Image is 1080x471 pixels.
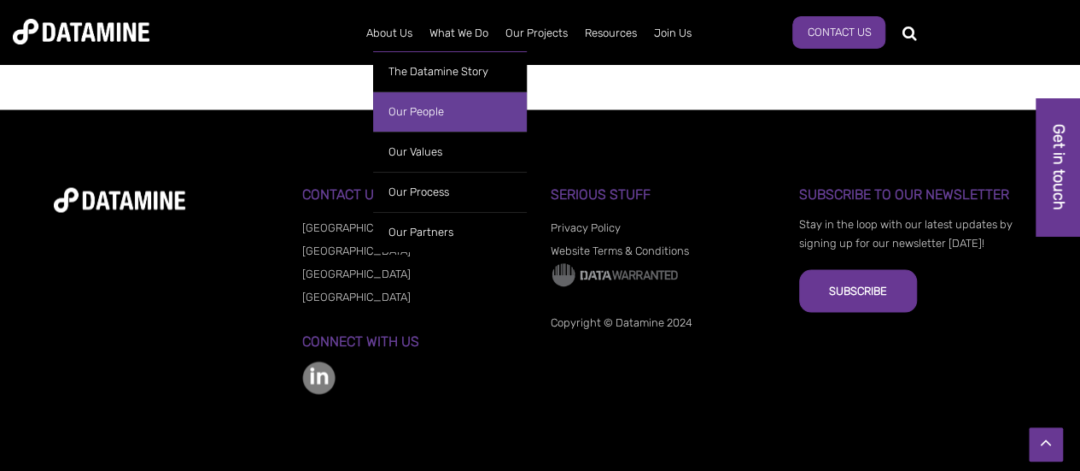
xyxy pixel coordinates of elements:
[373,132,527,172] a: Our Values
[1036,98,1080,236] a: Get in touch
[302,267,411,280] a: [GEOGRAPHIC_DATA]
[551,262,679,287] img: Data Warranted Logo
[576,11,645,56] a: Resources
[302,186,530,202] h3: Contact Us
[551,186,779,202] h3: Serious Stuff
[373,51,527,91] a: The Datamine Story
[551,221,621,233] a: Privacy Policy
[799,215,1027,252] p: Stay in the loop with our latest updates by signing up for our newsletter [DATE]!
[13,19,149,44] img: Datamine
[551,313,779,332] p: Copyright © Datamine 2024
[358,11,421,56] a: About Us
[302,290,411,303] a: [GEOGRAPHIC_DATA]
[799,186,1027,202] h3: Subscribe to our Newsletter
[421,11,497,56] a: What We Do
[373,91,527,132] a: Our People
[302,361,336,394] img: linkedin-color
[799,269,917,312] button: Subscribe
[302,333,530,349] h3: Connect with us
[373,172,527,212] a: Our Process
[373,212,527,252] a: Our Partners
[302,221,411,233] a: [GEOGRAPHIC_DATA]
[302,244,411,256] a: [GEOGRAPHIC_DATA]
[645,11,700,56] a: Join Us
[497,11,576,56] a: Our Projects
[551,244,689,256] a: Website Terms & Conditions
[792,16,885,49] a: Contact Us
[54,187,185,212] img: datamine-logo-white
